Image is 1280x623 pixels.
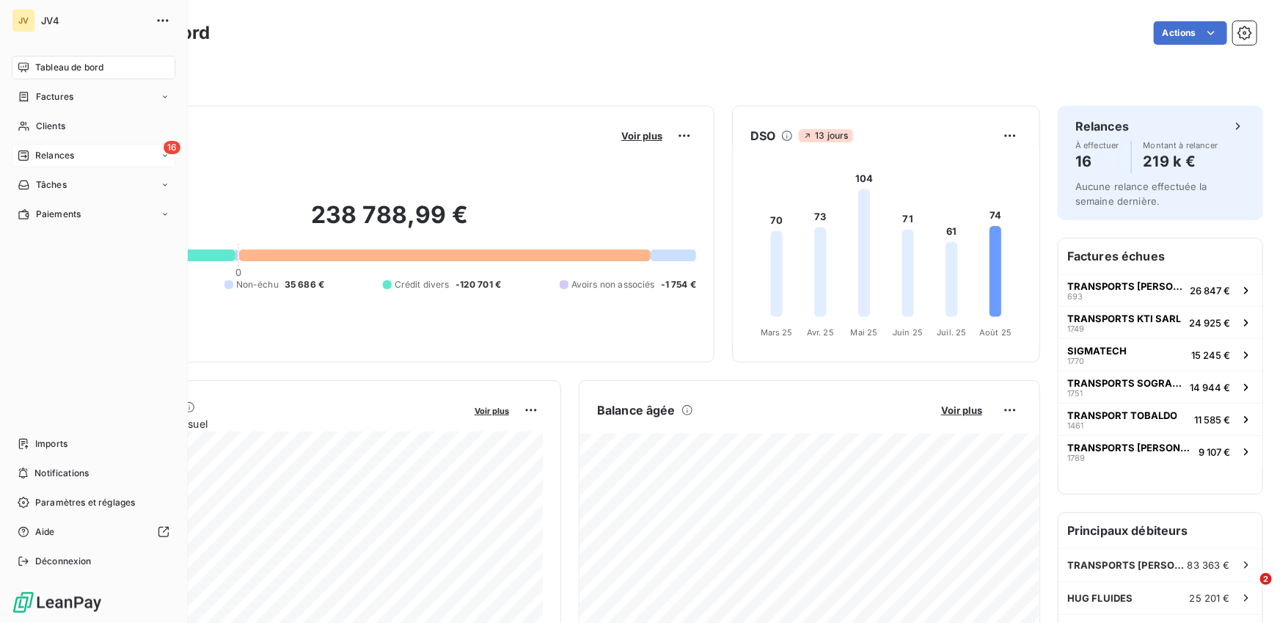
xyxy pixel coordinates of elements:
[36,90,73,103] span: Factures
[12,432,175,456] a: Imports
[1154,21,1227,45] button: Actions
[41,15,147,26] span: JV4
[83,416,464,431] span: Chiffre d'affaires mensuel
[35,61,103,74] span: Tableau de bord
[1190,382,1230,393] span: 14 944 €
[1075,117,1129,135] h6: Relances
[1067,313,1181,324] span: TRANSPORTS KTI SARL
[1067,592,1133,604] span: HUG FLUIDES
[1067,280,1184,292] span: TRANSPORTS [PERSON_NAME]
[12,173,175,197] a: Tâches
[1058,403,1262,435] button: TRANSPORT TOBALDO146111 585 €
[36,178,67,192] span: Tâches
[1058,371,1262,403] button: TRANSPORTS SOGRANLOTRANS175114 944 €
[35,437,67,451] span: Imports
[1191,349,1230,361] span: 15 245 €
[12,203,175,226] a: Paiements
[1067,421,1083,430] span: 1461
[851,327,878,338] tspan: Mai 25
[475,406,509,416] span: Voir plus
[1058,513,1262,548] h6: Principaux débiteurs
[1189,317,1230,329] span: 24 925 €
[35,149,74,162] span: Relances
[1199,446,1230,458] span: 9 107 €
[1260,573,1272,585] span: 2
[285,278,324,291] span: 35 686 €
[12,114,175,138] a: Clients
[799,129,852,142] span: 13 jours
[12,9,35,32] div: JV
[1075,150,1119,173] h4: 16
[12,591,103,614] img: Logo LeanPay
[621,130,662,142] span: Voir plus
[617,129,667,142] button: Voir plus
[164,141,180,154] span: 16
[1067,377,1184,389] span: TRANSPORTS SOGRANLOTRANS
[1190,592,1230,604] span: 25 201 €
[661,278,696,291] span: -1 754 €
[1058,338,1262,371] button: SIGMATECH177015 245 €
[470,404,513,417] button: Voir plus
[1190,285,1230,296] span: 26 847 €
[456,278,502,291] span: -120 701 €
[571,278,655,291] span: Avoirs non associés
[1058,435,1262,467] button: TRANSPORTS [PERSON_NAME]17899 107 €
[941,404,982,416] span: Voir plus
[1194,414,1230,426] span: 11 585 €
[1058,238,1262,274] h6: Factures échues
[979,327,1012,338] tspan: Août 25
[12,491,175,514] a: Paramètres et réglages
[395,278,450,291] span: Crédit divers
[236,278,279,291] span: Non-échu
[1188,559,1230,571] span: 83 363 €
[12,85,175,109] a: Factures
[761,327,793,338] tspan: Mars 25
[83,200,696,244] h2: 238 788,99 €
[12,520,175,544] a: Aide
[937,404,987,417] button: Voir plus
[1067,324,1084,333] span: 1749
[1067,292,1083,301] span: 693
[36,208,81,221] span: Paiements
[893,327,923,338] tspan: Juin 25
[807,327,834,338] tspan: Avr. 25
[1075,141,1119,150] span: À effectuer
[12,144,175,167] a: 16Relances
[35,496,135,509] span: Paramètres et réglages
[1075,181,1207,207] span: Aucune relance effectuée la semaine dernière.
[1067,357,1084,365] span: 1770
[597,401,676,419] h6: Balance âgée
[937,327,966,338] tspan: Juil. 25
[1067,409,1177,421] span: TRANSPORT TOBALDO
[12,56,175,79] a: Tableau de bord
[1058,274,1262,306] button: TRANSPORTS [PERSON_NAME]69326 847 €
[36,120,65,133] span: Clients
[1067,389,1083,398] span: 1751
[1067,453,1085,462] span: 1789
[34,467,89,480] span: Notifications
[1067,442,1193,453] span: TRANSPORTS [PERSON_NAME]
[1067,345,1127,357] span: SIGMATECH
[750,127,775,145] h6: DSO
[35,555,92,568] span: Déconnexion
[1230,573,1265,608] iframe: Intercom live chat
[1067,559,1188,571] span: TRANSPORTS [PERSON_NAME]
[1058,306,1262,338] button: TRANSPORTS KTI SARL174924 925 €
[1144,150,1218,173] h4: 219 k €
[1144,141,1218,150] span: Montant à relancer
[35,525,55,539] span: Aide
[235,266,241,278] span: 0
